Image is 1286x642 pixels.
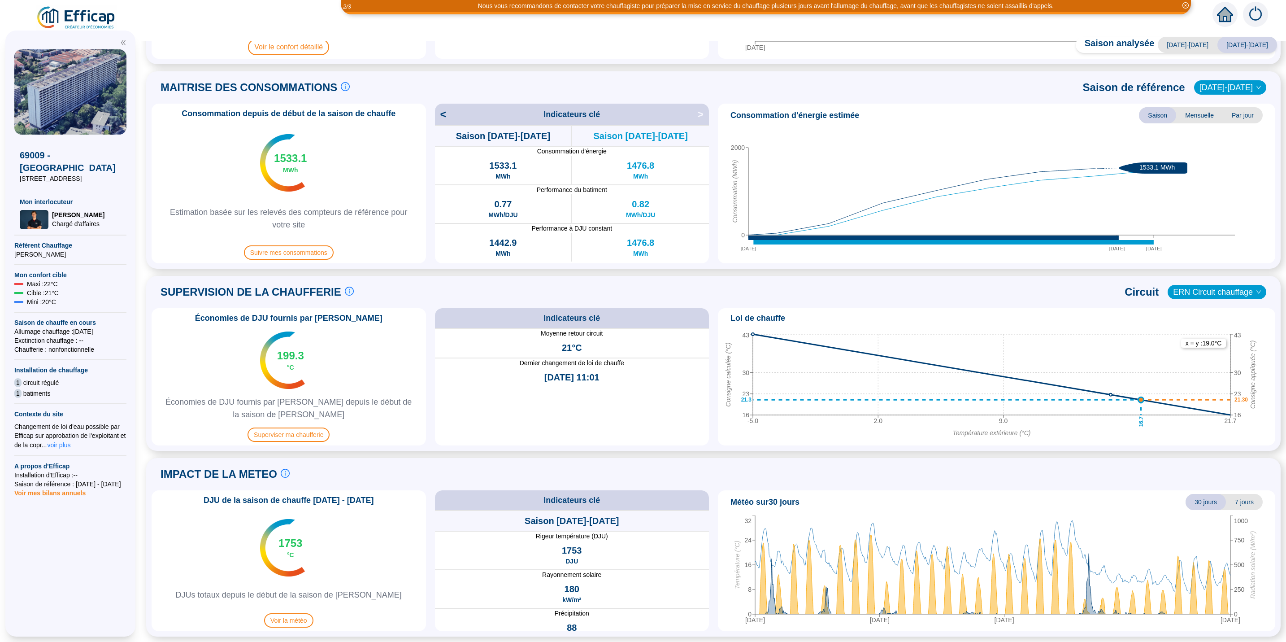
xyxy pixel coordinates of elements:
span: Économies de DJU fournis par [PERSON_NAME] depuis le début de la saison de [PERSON_NAME] [155,396,422,421]
img: indicateur températures [260,332,305,389]
img: alerts [1243,2,1268,27]
span: Indicateurs clé [543,312,600,324]
span: close-circle [1182,2,1189,9]
span: Mensuelle [1176,107,1223,123]
span: Économies de DJU fournis par [PERSON_NAME] [190,312,388,324]
tspan: 23 [742,390,749,397]
span: MWh [495,249,510,258]
div: Changement de loi d'eau possible par Efficap sur approbation de l'exploitant et de la copr... [14,422,126,450]
span: Par jour [1223,107,1263,123]
span: home [1217,6,1233,22]
text: 21.3 [741,397,752,403]
span: Mon confort cible [14,271,126,280]
tspan: 30 [1234,369,1241,376]
span: [DATE]-[DATE] [1158,37,1217,53]
i: 2 / 3 [343,3,351,10]
tspan: Consommation (MWh) [731,160,739,223]
span: kW/m² [562,595,581,604]
img: indicateur températures [260,519,305,576]
span: Rigeur température (DJU) [435,532,709,541]
tspan: 500 [1234,561,1245,568]
span: Installation d'Efficap : -- [14,471,126,480]
span: batiments [23,389,51,398]
span: [STREET_ADDRESS] [20,174,121,183]
span: 2023-2024 [1199,81,1261,94]
text: x = y : 19.0 °C [1186,340,1222,347]
span: 1442.9 [489,236,517,249]
tspan: Consigne calculée (°C) [725,343,732,407]
span: 88 [567,621,577,634]
span: 180 [565,583,579,595]
div: Nous vous recommandons de contacter votre chauffagiste pour préparer la mise en service du chauff... [478,1,1054,11]
span: Estimation basée sur les relevés des compteurs de référence pour votre site [155,206,422,231]
span: Maxi : 22 °C [27,280,58,288]
span: DJU [565,557,578,566]
tspan: Température extérieure (°C) [953,429,1031,437]
tspan: Consigne appliquée (°C) [1249,341,1256,409]
span: double-left [120,39,126,46]
tspan: [DATE] [745,44,765,51]
span: Contexte du site [14,410,126,419]
tspan: [DATE] [1146,246,1162,251]
span: °C [287,363,294,372]
span: 199.3 [277,349,304,363]
span: Consommation d'énergie [435,147,709,156]
span: A propos d'Efficap [14,462,126,471]
span: Chargé d'affaires [52,219,104,228]
span: Chaufferie : non fonctionnelle [14,345,126,354]
tspan: [DATE] [1109,246,1125,251]
span: Dernier changement de loi de chauffe [435,358,709,367]
span: 69009 - [GEOGRAPHIC_DATA] [20,149,121,174]
span: Cible : 21 °C [27,288,59,297]
span: MAITRISE DES CONSOMMATIONS [161,80,337,95]
span: MWh/DJU [488,210,517,219]
tspan: 21.7 [1224,417,1236,424]
tspan: 8 [748,586,752,593]
span: DJUs totaux depuis le début de la saison de [PERSON_NAME] [167,589,411,601]
tspan: 2000 [731,144,745,151]
tspan: -5.0 [747,417,758,424]
span: Voir le confort détaillé [248,39,329,55]
span: Voir mes bilans annuels [14,484,86,497]
span: down [1256,289,1261,295]
span: Moyenne retour circuit [435,329,709,338]
tspan: 750 [1234,537,1245,544]
img: efficap energie logo [36,5,117,31]
tspan: [DATE] [1221,616,1240,624]
span: 30 jours [1186,494,1226,510]
span: 1533.1 [489,159,517,172]
tspan: 43 [1234,332,1241,339]
text: 16.7 [1138,416,1144,427]
tspan: 16 [742,411,749,419]
tspan: 0 [748,611,752,618]
span: SUPERVISION DE LA CHAUFFERIE [161,285,341,299]
button: voir plus [47,440,71,450]
tspan: [DATE] [745,616,765,624]
span: circuit régulé [23,378,59,387]
span: MWh [633,172,648,181]
span: info-circle [281,469,290,478]
span: Saison de référence [1083,80,1185,95]
span: Saison analysée [1076,37,1155,53]
span: 1533.1 [274,151,307,166]
span: Référent Chauffage [14,241,126,250]
span: Installation de chauffage [14,366,126,375]
span: [DATE]-[DATE] [1217,37,1277,53]
span: Précipitation [435,609,709,618]
span: 1476.8 [627,159,654,172]
span: Saison de référence : [DATE] - [DATE] [14,480,126,489]
tspan: 250 [1234,586,1245,593]
span: MWh [283,166,298,175]
span: Consommation d'énergie estimée [730,109,859,122]
tspan: [DATE] [741,246,756,251]
img: indicateur températures [260,134,305,192]
img: Chargé d'affaires [20,210,48,229]
span: [PERSON_NAME] [52,210,104,219]
span: Saison [DATE]-[DATE] [456,130,550,142]
span: °C [287,550,294,559]
tspan: 0 [741,231,745,239]
span: [DATE] 11:01 [544,371,600,384]
span: down [1256,85,1261,90]
span: Performance du batiment [435,185,709,194]
span: 21°C [562,341,582,354]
